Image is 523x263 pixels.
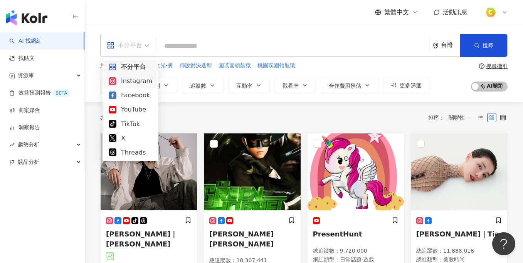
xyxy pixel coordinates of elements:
[179,62,212,70] button: 傳說對決造型
[6,10,47,25] img: logo
[362,256,363,263] span: ·
[190,83,206,89] span: 追蹤數
[144,62,173,70] button: 拂曉之光-勇
[109,148,152,157] div: Threads
[313,230,362,238] span: PresentHunt
[486,63,508,69] div: 搜尋指引
[400,82,421,88] span: 更多篩選
[100,62,138,70] span: 您可能感興趣：
[329,83,361,89] span: 合作費用預估
[204,133,300,210] img: KOL Avatar
[492,232,515,255] iframe: Help Scout Beacon - Open
[18,153,39,171] span: 競品分析
[340,256,362,263] span: 日常話題
[100,115,136,121] div: 共 筆
[283,83,299,89] span: 觀看率
[449,112,472,124] span: 關聯性
[107,39,142,52] div: 不分平台
[9,37,42,45] a: searchAI 找網紅
[274,78,316,93] button: 觀看率
[109,76,152,86] div: Instagram
[479,63,484,69] span: question-circle
[416,230,499,238] span: [PERSON_NAME]｜Tia
[321,78,378,93] button: 合作費用預估
[383,78,429,93] button: 更多篩選
[411,133,507,210] img: KOL Avatar
[107,42,114,49] span: appstore
[483,42,493,48] span: 搜尋
[236,83,252,89] span: 互動率
[313,247,399,255] p: 總追蹤數 ： 9,720,000
[18,136,39,153] span: 趨勢分析
[363,256,374,263] span: 遊戲
[460,34,507,57] button: 搜尋
[109,90,152,100] div: Facebook
[308,133,404,210] img: KOL Avatar
[441,42,460,48] div: 台灣
[9,124,40,131] a: 洞察報告
[9,89,70,97] a: 效益預測報告BETA
[109,133,152,143] div: X
[443,256,465,263] span: 美妝時尚
[218,62,251,70] button: 園璞園領航猿
[109,63,116,71] span: appstore
[109,105,152,114] div: YouTube
[257,62,296,70] button: 桃園璞園領航猿
[9,142,15,148] span: rise
[18,67,34,84] span: 資源庫
[433,43,439,48] span: environment
[182,78,224,93] button: 追蹤數
[209,230,274,248] span: [PERSON_NAME] [PERSON_NAME]
[9,55,35,62] a: 找貼文
[483,5,498,20] img: %E6%96%B9%E5%BD%A2%E7%B4%94.png
[443,8,468,16] span: 活動訊息
[101,133,197,210] img: KOL Avatar
[106,230,177,248] span: [PERSON_NAME]｜[PERSON_NAME]
[109,62,152,72] div: 不分平台
[228,78,270,93] button: 互動率
[9,107,40,114] a: 商案媒合
[109,119,152,129] div: TikTok
[428,112,476,124] div: 排序：
[141,78,177,93] button: 性別
[100,78,136,93] button: 類型
[416,247,502,255] p: 總追蹤數 ： 11,888,018
[384,8,409,17] span: 繁體中文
